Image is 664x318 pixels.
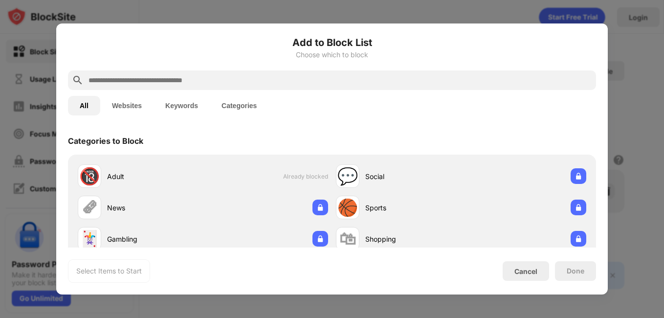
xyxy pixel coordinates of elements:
button: Categories [210,96,268,115]
div: Cancel [514,267,537,275]
div: Social [365,171,461,182]
div: Shopping [365,234,461,244]
div: Categories to Block [68,136,143,146]
div: Adult [107,171,203,182]
div: 🃏 [79,229,100,249]
div: 🗞 [81,198,98,218]
div: News [107,203,203,213]
button: Websites [100,96,154,115]
div: Select Items to Start [76,266,142,276]
button: Keywords [154,96,210,115]
div: Choose which to block [68,51,596,59]
div: 💬 [337,166,358,186]
div: 🛍 [339,229,356,249]
div: 🔞 [79,166,100,186]
span: Already blocked [283,173,328,180]
button: All [68,96,100,115]
div: Sports [365,203,461,213]
div: 🏀 [337,198,358,218]
h6: Add to Block List [68,35,596,50]
img: search.svg [72,74,84,86]
div: Gambling [107,234,203,244]
div: Done [567,267,584,275]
